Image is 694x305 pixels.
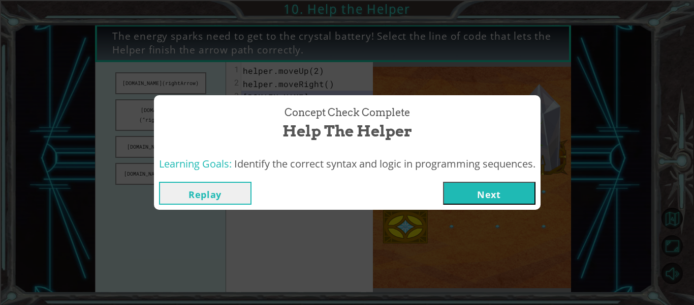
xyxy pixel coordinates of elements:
div: Delete [4,32,690,41]
div: Rename [4,59,690,68]
div: Sign out [4,50,690,59]
div: Move To ... [4,22,690,32]
span: Help the Helper [282,120,412,142]
div: Options [4,41,690,50]
button: Next [443,182,535,205]
span: Identify the correct syntax and logic in programming sequences. [234,157,535,171]
span: Learning Goals: [159,157,232,171]
button: Replay [159,182,251,205]
span: Concept Check Complete [285,105,410,120]
div: Sort A > Z [4,4,690,13]
div: Sort New > Old [4,13,690,22]
div: Move To ... [4,68,690,77]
